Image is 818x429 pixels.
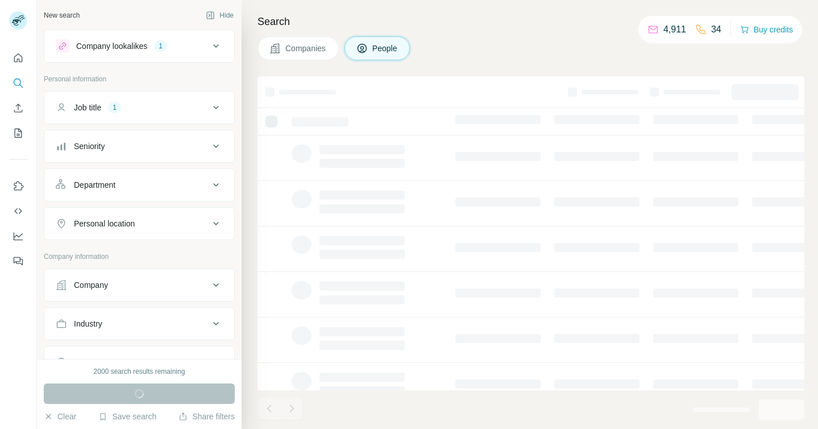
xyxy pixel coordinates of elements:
[44,251,235,262] p: Company information
[663,23,686,36] p: 4,911
[74,179,115,191] div: Department
[98,411,156,422] button: Save search
[44,349,234,376] button: HQ location
[740,22,793,38] button: Buy credits
[9,226,27,246] button: Dashboard
[9,123,27,143] button: My lists
[44,74,235,84] p: Personal information
[94,366,185,377] div: 2000 search results remaining
[198,7,242,24] button: Hide
[44,94,234,121] button: Job title1
[74,318,102,329] div: Industry
[9,73,27,93] button: Search
[44,210,234,237] button: Personal location
[44,10,80,20] div: New search
[76,40,147,52] div: Company lookalikes
[9,98,27,118] button: Enrich CSV
[9,201,27,221] button: Use Surfe API
[74,218,135,229] div: Personal location
[74,357,115,368] div: HQ location
[711,23,721,36] p: 34
[44,310,234,337] button: Industry
[372,43,398,54] span: People
[178,411,235,422] button: Share filters
[9,176,27,196] button: Use Surfe on LinkedIn
[154,41,167,51] div: 1
[44,171,234,199] button: Department
[44,411,76,422] button: Clear
[44,32,234,60] button: Company lookalikes1
[74,102,101,113] div: Job title
[44,271,234,299] button: Company
[74,279,108,291] div: Company
[9,251,27,271] button: Feedback
[285,43,327,54] span: Companies
[74,141,105,152] div: Seniority
[44,133,234,160] button: Seniority
[258,14,804,30] h4: Search
[9,48,27,68] button: Quick start
[108,102,121,113] div: 1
